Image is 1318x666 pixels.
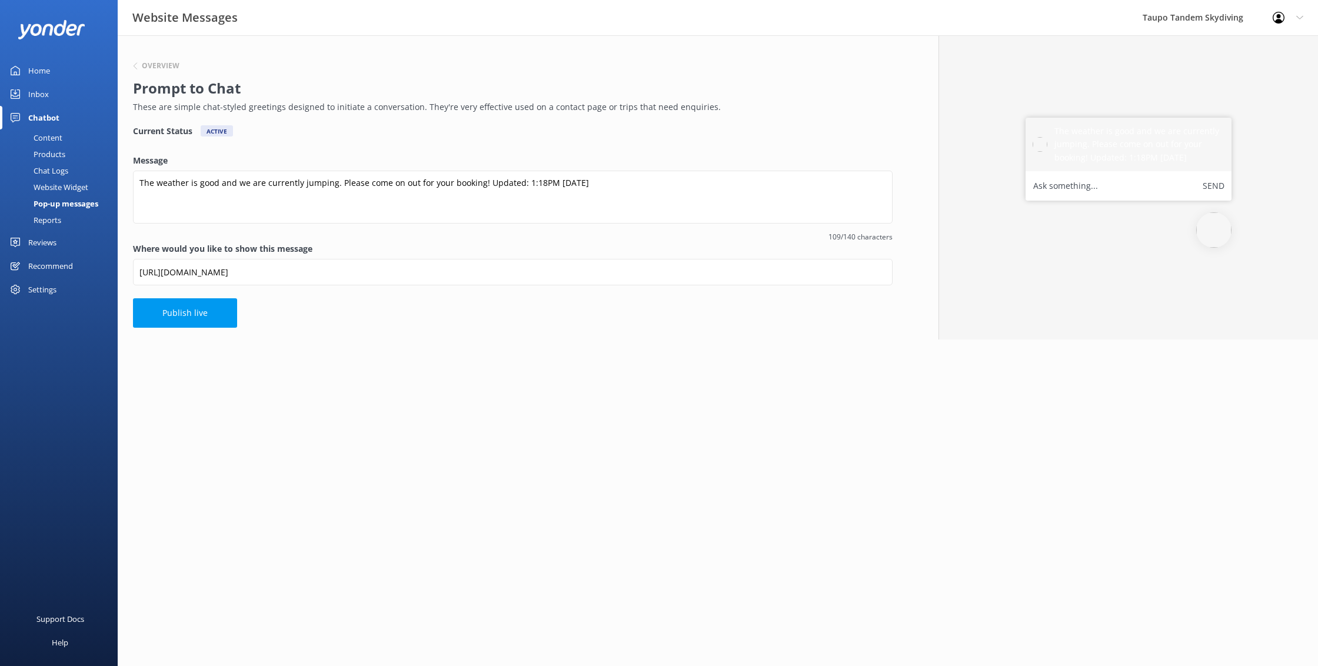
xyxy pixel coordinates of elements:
div: Reports [7,212,61,228]
div: Support Docs [36,607,84,631]
div: Settings [28,278,56,301]
h6: Overview [142,62,179,69]
button: Send [1203,178,1224,194]
img: yonder-white-logo.png [18,20,85,39]
a: Reports [7,212,118,228]
div: Home [28,59,50,82]
div: Website Widget [7,179,88,195]
p: These are simple chat-styled greetings designed to initiate a conversation. They're very effectiv... [133,101,887,114]
h2: Prompt to Chat [133,77,887,99]
h5: The weather is good and we are currently jumping. Please come on out for your booking! Updated: 1... [1054,125,1224,164]
div: Inbox [28,82,49,106]
div: Chat Logs [7,162,68,179]
div: Reviews [28,231,56,254]
label: Where would you like to show this message [133,242,893,255]
div: Chatbot [28,106,59,129]
div: Recommend [28,254,73,278]
div: Content [7,129,62,146]
a: Website Widget [7,179,118,195]
label: Message [133,154,893,167]
a: Content [7,129,118,146]
input: https://www.example.com/page [133,259,893,285]
div: Active [201,125,233,136]
h3: Website Messages [132,8,238,27]
label: Ask something... [1033,178,1098,194]
a: Chat Logs [7,162,118,179]
span: 109/140 characters [133,231,893,242]
a: Products [7,146,118,162]
h4: Current Status [133,125,192,136]
div: Help [52,631,68,654]
div: Pop-up messages [7,195,98,212]
button: Overview [133,62,179,69]
button: Publish live [133,298,237,328]
a: Pop-up messages [7,195,118,212]
textarea: The weather is good and we are currently jumping. Please come on out for your booking! Updated: 1... [133,171,893,224]
div: Products [7,146,65,162]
